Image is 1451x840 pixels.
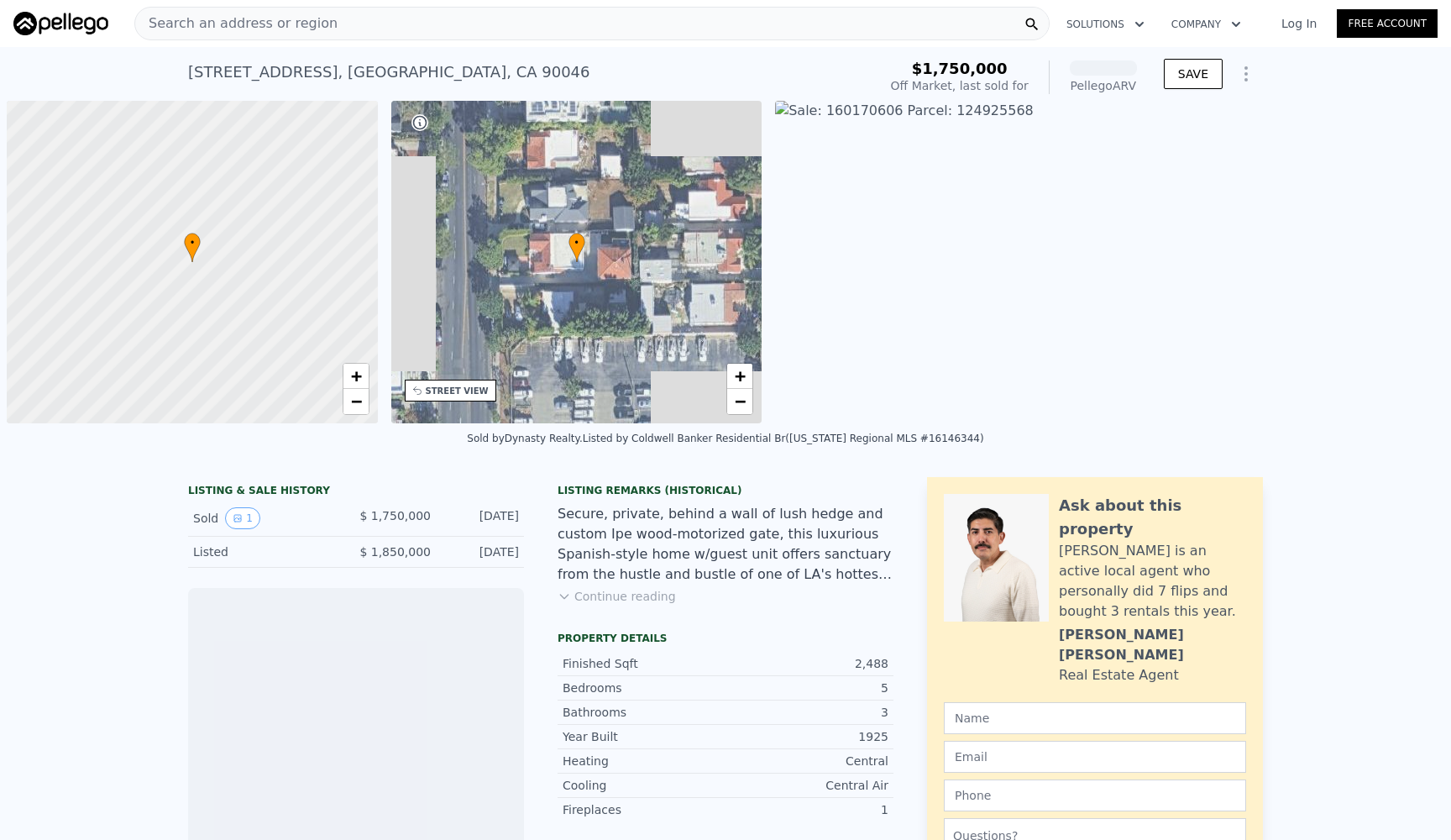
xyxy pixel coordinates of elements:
input: Phone [944,780,1246,811]
div: • [184,233,201,262]
button: View historical data [225,507,260,529]
div: Pellego ARV [1070,77,1137,94]
a: Zoom in [343,364,369,389]
div: Listed by Coldwell Banker Residential Br ([US_STATE] Regional MLS #16146344) [583,433,984,444]
button: SAVE [1164,59,1223,89]
div: STREET VIEW [426,385,489,397]
div: Central Air [725,777,888,794]
a: Zoom out [727,389,752,414]
a: Free Account [1337,9,1438,38]
span: $ 1,750,000 [359,509,431,522]
div: 3 [725,704,888,721]
div: Cooling [563,777,725,794]
button: Continue reading [558,588,676,605]
div: Finished Sqft [563,655,725,672]
div: [PERSON_NAME] is an active local agent who personally did 7 flips and bought 3 rentals this year. [1059,541,1246,622]
div: Heating [563,753,725,769]
input: Email [944,741,1246,773]
div: Real Estate Agent [1059,665,1179,685]
div: Off Market, last sold for [891,77,1029,94]
div: Property details [558,632,893,645]
div: 1925 [725,728,888,745]
span: + [350,365,361,386]
div: Sold by Dynasty Realty . [467,433,582,444]
div: Year Built [563,728,725,745]
button: Company [1158,9,1255,39]
span: + [735,365,746,386]
div: Sold [193,507,343,529]
div: Listed [193,543,343,560]
div: 2,488 [725,655,888,672]
a: Log In [1261,15,1337,32]
div: [DATE] [444,543,519,560]
input: Name [944,702,1246,734]
button: Solutions [1053,9,1158,39]
div: Secure, private, behind a wall of lush hedge and custom Ipe wood-motorized gate, this luxurious S... [558,504,893,585]
button: Show Options [1229,57,1263,91]
div: Listing Remarks (Historical) [558,484,893,497]
div: Central [725,753,888,769]
span: $ 1,850,000 [359,545,431,559]
div: 1 [725,801,888,818]
a: Zoom out [343,389,369,414]
span: $1,750,000 [912,60,1008,77]
span: − [350,391,361,412]
div: Fireplaces [563,801,725,818]
div: Bathrooms [563,704,725,721]
span: • [568,235,585,250]
span: • [184,235,201,250]
span: Search an address or region [135,13,338,34]
div: LISTING & SALE HISTORY [188,484,524,501]
div: [PERSON_NAME] [PERSON_NAME] [1059,625,1246,665]
span: − [735,391,746,412]
img: Pellego [13,12,108,35]
div: Bedrooms [563,680,725,696]
div: [DATE] [444,507,519,529]
a: Zoom in [727,364,752,389]
div: 5 [725,680,888,696]
div: Ask about this property [1059,494,1246,541]
div: [STREET_ADDRESS] , [GEOGRAPHIC_DATA] , CA 90046 [188,60,590,84]
div: • [568,233,585,262]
